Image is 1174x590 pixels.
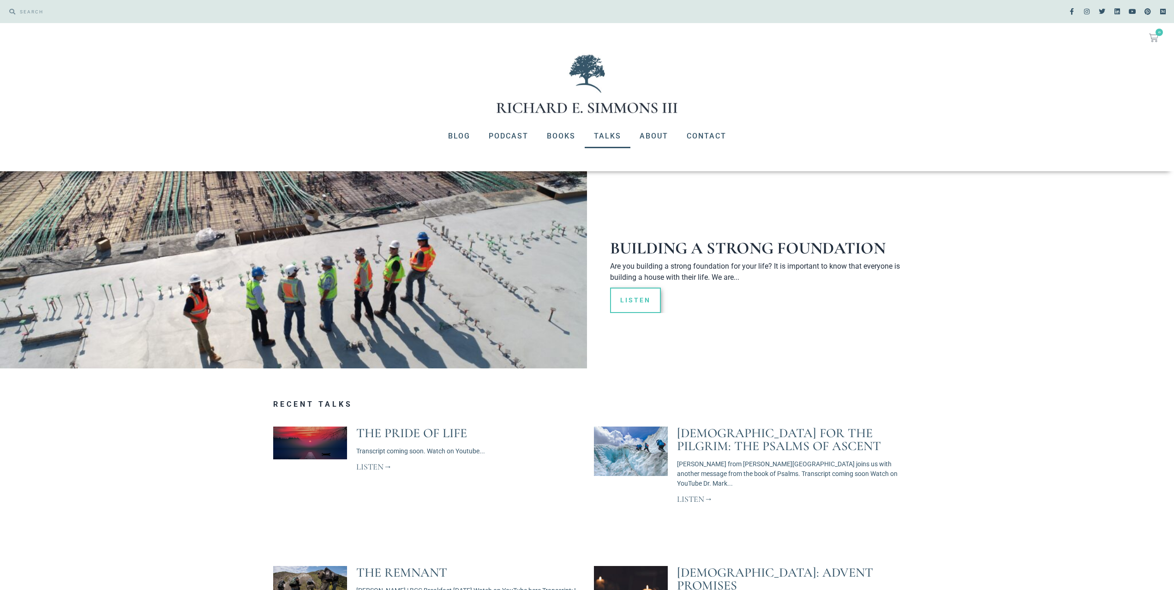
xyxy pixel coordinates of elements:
[677,494,713,504] a: Read more about Psalms for the Pilgrim: The Psalms of Ascent
[538,124,585,148] a: Books
[356,425,467,441] a: The Pride of Life
[356,462,392,472] a: Read more about The Pride of Life
[677,459,901,488] p: [PERSON_NAME] from [PERSON_NAME][GEOGRAPHIC_DATA] joins us with another message from the book of ...
[630,124,677,148] a: About
[1138,28,1169,48] a: 0
[439,124,479,148] a: Blog
[356,565,447,580] a: The Remnant
[356,446,580,456] p: Transcript coming soon. Watch on Youtube
[1156,29,1163,36] span: 0
[677,124,736,148] a: Contact
[273,401,901,408] h3: Recent Talks
[677,425,881,454] a: [DEMOGRAPHIC_DATA] for the Pilgrim: The Psalms of Ascent
[610,238,886,258] a: Building A Strong Foundation
[15,5,582,18] input: SEARCH
[610,261,905,283] p: Are you building a strong foundation for your life? It is important to know that everyone is buil...
[610,288,661,313] a: Read more about Building A Strong Foundation
[479,124,538,148] a: Podcast
[585,124,630,148] a: Talks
